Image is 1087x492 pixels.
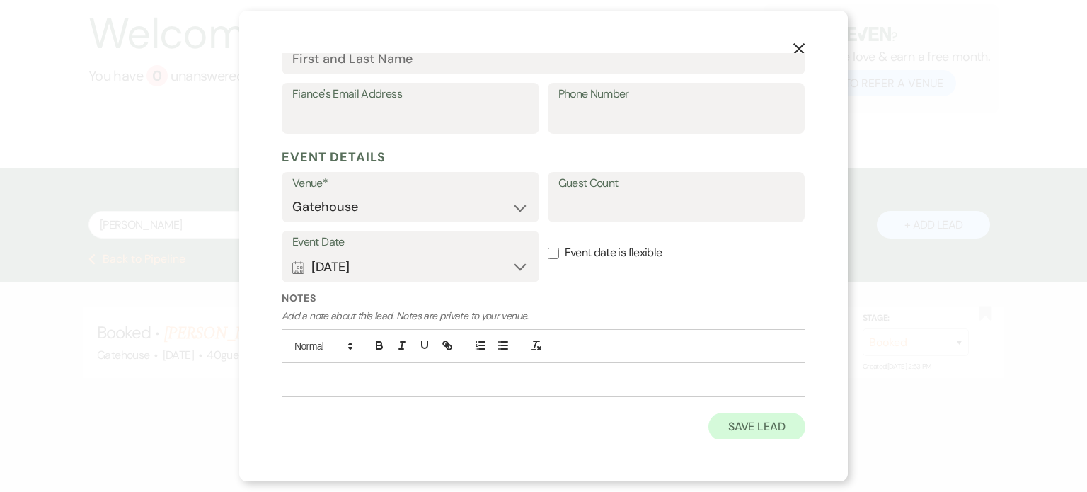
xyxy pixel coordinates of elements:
label: Phone Number [558,84,795,105]
label: Venue* [292,173,529,194]
label: Event date is flexible [548,231,805,275]
label: Notes [282,291,805,306]
button: Save Lead [708,413,805,441]
input: First and Last Name [292,45,795,73]
label: Guest Count [558,173,795,194]
label: Event Date [292,232,529,253]
label: Fiance's Email Address [292,84,529,105]
button: [DATE] [292,253,529,281]
input: Event date is flexible [548,248,559,259]
p: Add a note about this lead. Notes are private to your venue. [282,309,805,324]
h5: Event Details [282,147,805,168]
